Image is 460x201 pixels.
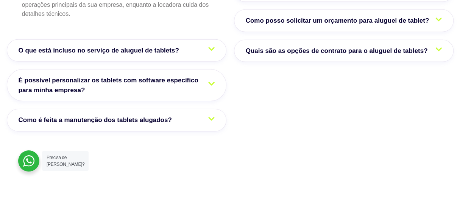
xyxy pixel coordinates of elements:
[7,109,226,131] a: Como é feita a manutenção dos tablets alugados?
[246,16,433,26] span: Como posso solicitar um orçamento para aluguel de tablet?
[47,155,84,167] span: Precisa de [PERSON_NAME]?
[19,76,215,95] span: É possível personalizar os tablets com software específico para minha empresa?
[246,46,432,56] span: Quais são as opções de contrato para o aluguel de tablets?
[7,69,226,101] a: É possível personalizar os tablets com software específico para minha empresa?
[19,115,176,125] span: Como é feita a manutenção dos tablets alugados?
[324,104,460,201] iframe: Chat Widget
[324,104,460,201] div: Widget de chat
[7,39,226,62] a: O que está incluso no serviço de aluguel de tablets?
[19,46,183,56] span: O que está incluso no serviço de aluguel de tablets?
[234,9,454,32] a: Como posso solicitar um orçamento para aluguel de tablet?
[234,40,454,62] a: Quais são as opções de contrato para o aluguel de tablets?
